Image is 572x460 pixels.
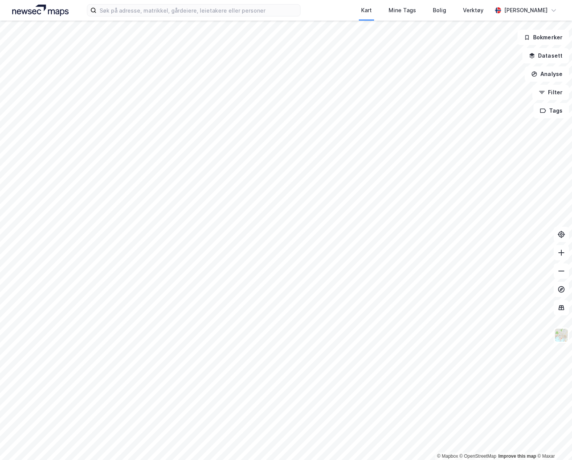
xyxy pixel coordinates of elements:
input: Søk på adresse, matrikkel, gårdeiere, leietakere eller personer [96,5,300,16]
a: Improve this map [498,454,536,459]
button: Filter [532,85,569,100]
div: Kart [361,6,372,15]
a: Mapbox [437,454,458,459]
button: Tags [533,103,569,118]
a: OpenStreetMap [460,454,496,459]
button: Analyse [525,66,569,82]
div: Verktøy [463,6,484,15]
img: Z [554,328,569,342]
div: [PERSON_NAME] [504,6,548,15]
button: Datasett [522,48,569,63]
div: Mine Tags [389,6,416,15]
div: Bolig [433,6,446,15]
iframe: Chat Widget [534,423,572,460]
img: logo.a4113a55bc3d86da70a041830d287a7e.svg [12,5,69,16]
button: Bokmerker [517,30,569,45]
